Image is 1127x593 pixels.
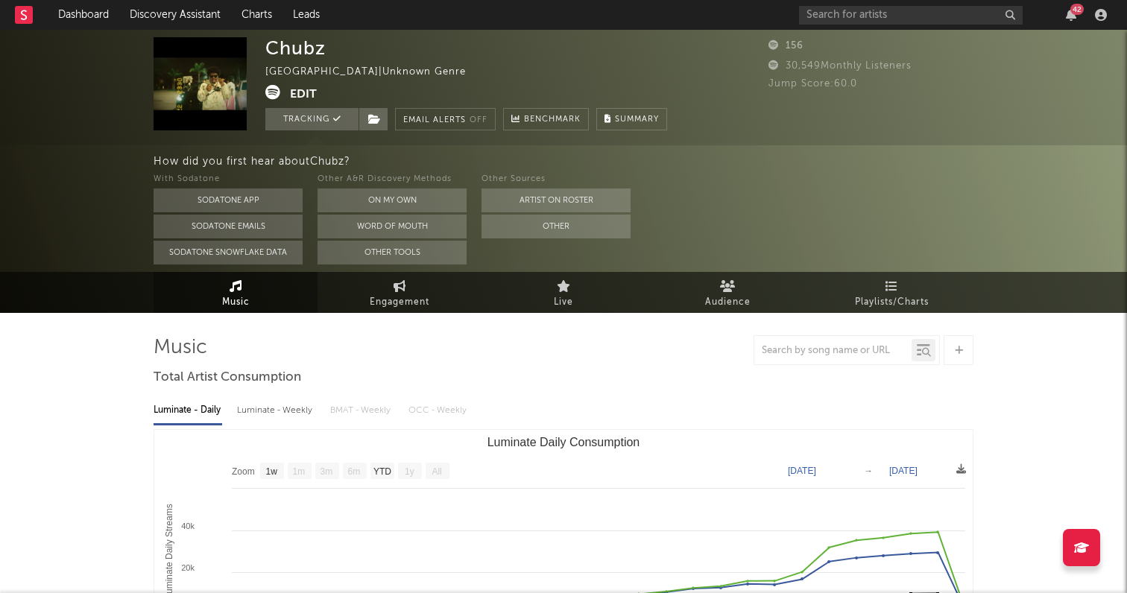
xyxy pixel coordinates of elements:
[405,466,414,477] text: 1y
[154,171,303,188] div: With Sodatone
[1070,4,1084,15] div: 42
[768,61,912,71] span: 30,549 Monthly Listeners
[154,215,303,238] button: Sodatone Emails
[265,37,326,59] div: Chubz
[809,272,973,313] a: Playlists/Charts
[154,188,303,212] button: Sodatone App
[154,398,222,423] div: Luminate - Daily
[482,188,631,212] button: Artist on Roster
[889,466,918,476] text: [DATE]
[596,108,667,130] button: Summary
[470,116,487,124] em: Off
[645,272,809,313] a: Audience
[482,171,631,188] div: Other Sources
[154,153,1127,171] div: How did you first hear about Chubz ?
[348,466,361,477] text: 6m
[768,41,804,51] span: 156
[395,108,496,130] button: Email AlertsOff
[318,171,467,188] div: Other A&R Discovery Methods
[768,79,857,89] span: Jump Score: 60.0
[154,369,301,387] span: Total Artist Consumption
[482,272,645,313] a: Live
[232,466,255,477] text: Zoom
[293,466,306,477] text: 1m
[318,272,482,313] a: Engagement
[318,188,467,212] button: On My Own
[1066,9,1076,21] button: 42
[554,294,573,311] span: Live
[487,436,640,448] text: Luminate Daily Consumption
[432,466,441,477] text: All
[482,215,631,238] button: Other
[705,294,751,311] span: Audience
[154,241,303,264] button: Sodatone Snowflake Data
[154,272,318,313] a: Music
[265,108,359,130] button: Tracking
[799,6,1023,25] input: Search for artists
[615,115,659,124] span: Summary
[524,111,581,129] span: Benchmark
[318,215,467,238] button: Word Of Mouth
[222,294,250,311] span: Music
[373,466,391,477] text: YTD
[237,398,315,423] div: Luminate - Weekly
[181,521,195,530] text: 40k
[788,466,816,476] text: [DATE]
[181,563,195,572] text: 20k
[265,63,483,81] div: [GEOGRAPHIC_DATA] | Unknown Genre
[503,108,589,130] a: Benchmark
[370,294,429,311] span: Engagement
[290,85,317,104] button: Edit
[318,241,467,264] button: Other Tools
[864,466,873,476] text: →
[266,466,278,477] text: 1w
[754,345,912,357] input: Search by song name or URL
[321,466,333,477] text: 3m
[855,294,929,311] span: Playlists/Charts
